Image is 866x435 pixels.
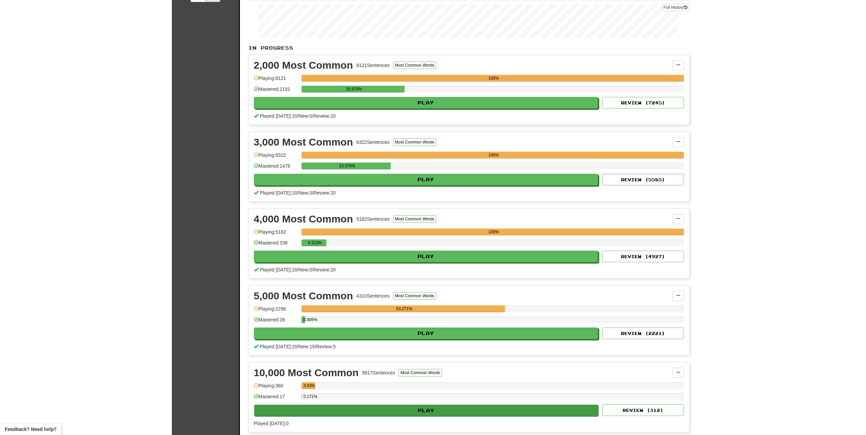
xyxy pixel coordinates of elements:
button: Most Common Words [398,369,442,377]
button: Play [254,251,598,262]
div: 5,000 Most Common [254,291,353,301]
div: Playing: 5182 [254,229,298,240]
button: Review (2221) [602,328,684,339]
span: Played [DATE]: 0 [254,421,289,426]
button: Review (7245) [602,97,684,108]
div: 3,000 Most Common [254,137,353,147]
p: In Progress [248,45,689,51]
button: Most Common Words [393,138,437,146]
div: 26.979% [304,86,405,93]
button: Play [254,97,598,108]
div: Mastered: 17 [254,393,298,404]
div: 2,000 Most Common [254,60,353,70]
span: / [312,267,313,272]
div: 100% [304,229,684,235]
span: Played [DATE]: 20 [260,344,297,349]
div: 10,000 Most Common [254,368,359,378]
span: / [297,267,299,272]
span: New: 0 [299,190,312,196]
span: Review: 20 [313,190,336,196]
button: Play [254,405,599,416]
div: Playing: 6322 [254,152,298,163]
span: Review: 20 [313,113,336,119]
button: Most Common Words [393,292,437,300]
div: 5182 Sentences [356,216,389,222]
span: / [297,344,299,349]
a: Full History [661,4,689,11]
span: / [315,344,316,349]
span: Played [DATE]: 20 [260,267,297,272]
button: Review (5585) [602,174,684,185]
span: Played [DATE]: 20 [260,113,297,119]
span: / [312,113,313,119]
button: Review (4927) [602,251,684,262]
div: 0.905% [304,316,305,323]
div: 4310 Sentences [356,292,389,299]
div: 23.379% [304,163,391,169]
span: Review: 20 [313,267,336,272]
div: Mastered: 39 [254,316,298,328]
div: Mastered: 1478 [254,163,298,174]
div: 100% [304,75,684,82]
div: 4,000 Most Common [254,214,353,224]
div: 6.523% [304,239,326,246]
span: New: 15 [299,344,315,349]
div: 9917 Sentences [362,369,395,376]
span: / [312,190,313,196]
span: / [297,113,299,119]
span: Open feedback widget [5,426,56,433]
button: Most Common Words [393,62,437,69]
button: Most Common Words [393,215,437,223]
span: Review: 5 [316,344,336,349]
button: Play [254,174,598,185]
div: Playing: 8121 [254,75,298,86]
div: 100% [304,152,684,158]
span: Played [DATE]: 20 [260,190,297,196]
span: New: 0 [299,267,312,272]
button: Review (312) [602,404,684,416]
div: Playing: 2296 [254,305,298,317]
div: 6322 Sentences [356,139,389,146]
div: Mastered: 2191 [254,86,298,97]
div: 3.63% [304,382,315,389]
div: Mastered: 338 [254,239,298,251]
div: 53.271% [304,305,505,312]
div: Playing: 360 [254,382,298,394]
button: Play [254,328,598,339]
span: / [297,190,299,196]
span: New: 0 [299,113,312,119]
div: 8121 Sentences [356,62,389,69]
